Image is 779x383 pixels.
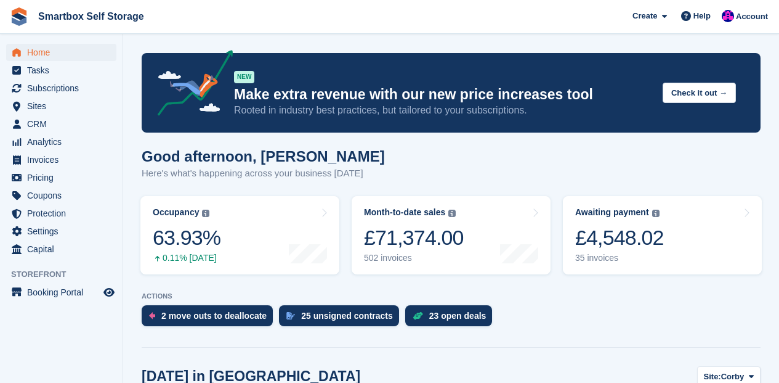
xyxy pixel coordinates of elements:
a: menu [6,284,116,301]
a: menu [6,44,116,61]
span: Subscriptions [27,80,101,97]
span: Create [632,10,657,22]
img: Sam Austin [722,10,734,22]
span: Invoices [27,151,101,168]
img: move_outs_to_deallocate_icon-f764333ba52eb49d3ac5e1228854f67142a1ed5810a6f6cc68b1a99e826820c5.svg [149,312,155,319]
span: Analytics [27,133,101,150]
span: Capital [27,241,101,258]
img: contract_signature_icon-13c848040528278c33f63329250d36e43548de30e8caae1d1a13099fd9432cc5.svg [286,312,295,319]
span: Help [693,10,711,22]
p: Rooted in industry best practices, but tailored to your subscriptions. [234,104,653,117]
img: stora-icon-8386f47178a22dfd0bd8f6a31ec36ba5ce8667c1dd55bd0f319d3a0aa187defe.svg [10,7,28,26]
img: icon-info-grey-7440780725fd019a000dd9b08b2336e03edf1995a4989e88bcd33f0948082b44.svg [652,210,660,217]
div: Occupancy [153,207,199,218]
p: ACTIONS [142,292,761,300]
a: menu [6,223,116,240]
div: £71,374.00 [364,225,464,250]
a: menu [6,133,116,150]
div: 0.11% [DATE] [153,253,220,263]
span: Tasks [27,62,101,79]
a: 23 open deals [405,305,499,332]
div: 23 open deals [429,311,486,321]
a: menu [6,205,116,222]
a: menu [6,62,116,79]
div: £4,548.02 [575,225,664,250]
span: Site: [704,371,721,383]
a: Preview store [102,285,116,300]
a: Month-to-date sales £71,374.00 502 invoices [352,196,551,274]
div: NEW [234,71,254,83]
div: 35 invoices [575,253,664,263]
a: menu [6,151,116,168]
span: Booking Portal [27,284,101,301]
a: menu [6,169,116,186]
div: Month-to-date sales [364,207,445,218]
span: Sites [27,97,101,115]
button: Check it out → [663,83,736,103]
a: Smartbox Self Storage [33,6,149,27]
div: 2 move outs to deallocate [161,311,267,321]
span: Protection [27,205,101,222]
a: 25 unsigned contracts [279,305,405,332]
p: Make extra revenue with our new price increases tool [234,86,653,104]
p: Here's what's happening across your business [DATE] [142,167,385,181]
img: icon-info-grey-7440780725fd019a000dd9b08b2336e03edf1995a4989e88bcd33f0948082b44.svg [448,210,456,217]
a: menu [6,241,116,258]
a: menu [6,97,116,115]
img: price-adjustments-announcement-icon-8257ccfd72463d97f412b2fc003d46551f7dbcb40ab6d574587a9cd5c0d94... [147,50,233,120]
span: CRM [27,115,101,133]
span: Coupons [27,187,101,204]
span: Settings [27,223,101,240]
a: 2 move outs to deallocate [142,305,279,332]
a: menu [6,115,116,133]
a: Occupancy 63.93% 0.11% [DATE] [140,196,339,274]
div: 502 invoices [364,253,464,263]
a: Awaiting payment £4,548.02 35 invoices [563,196,762,274]
div: 63.93% [153,225,220,250]
span: Storefront [11,268,123,281]
a: menu [6,80,116,97]
span: Corby [721,371,745,383]
a: menu [6,187,116,204]
span: Account [736,10,768,23]
img: deal-1b604bf984904fb50ccaf53a9ad4b4a5d6e5aea283cecdc64d6e3604feb123c2.svg [413,311,423,320]
span: Home [27,44,101,61]
div: 25 unsigned contracts [301,311,393,321]
h1: Good afternoon, [PERSON_NAME] [142,148,385,165]
span: Pricing [27,169,101,186]
div: Awaiting payment [575,207,649,218]
img: icon-info-grey-7440780725fd019a000dd9b08b2336e03edf1995a4989e88bcd33f0948082b44.svg [202,210,209,217]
